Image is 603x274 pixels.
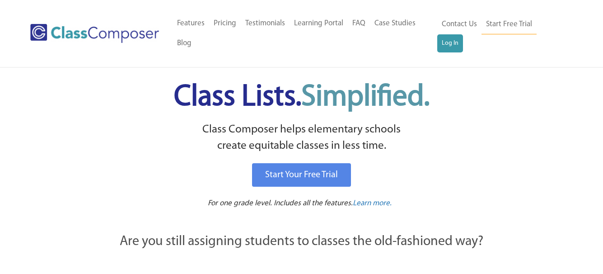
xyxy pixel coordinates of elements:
[209,14,241,33] a: Pricing
[353,199,392,207] span: Learn more.
[437,34,463,52] a: Log In
[265,170,338,180] span: Start Your Free Trial
[481,14,537,35] a: Start Free Trial
[348,14,370,33] a: FAQ
[173,33,196,53] a: Blog
[71,232,532,252] p: Are you still assigning students to classes the old-fashioned way?
[437,14,566,52] nav: Header Menu
[290,14,348,33] a: Learning Portal
[173,14,209,33] a: Features
[353,198,392,209] a: Learn more.
[30,24,159,43] img: Class Composer
[208,199,353,207] span: For one grade level. Includes all the features.
[173,14,437,53] nav: Header Menu
[437,14,481,34] a: Contact Us
[370,14,420,33] a: Case Studies
[252,163,351,187] a: Start Your Free Trial
[241,14,290,33] a: Testimonials
[70,122,533,155] p: Class Composer helps elementary schools create equitable classes in less time.
[174,83,430,112] span: Class Lists.
[301,83,430,112] span: Simplified.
